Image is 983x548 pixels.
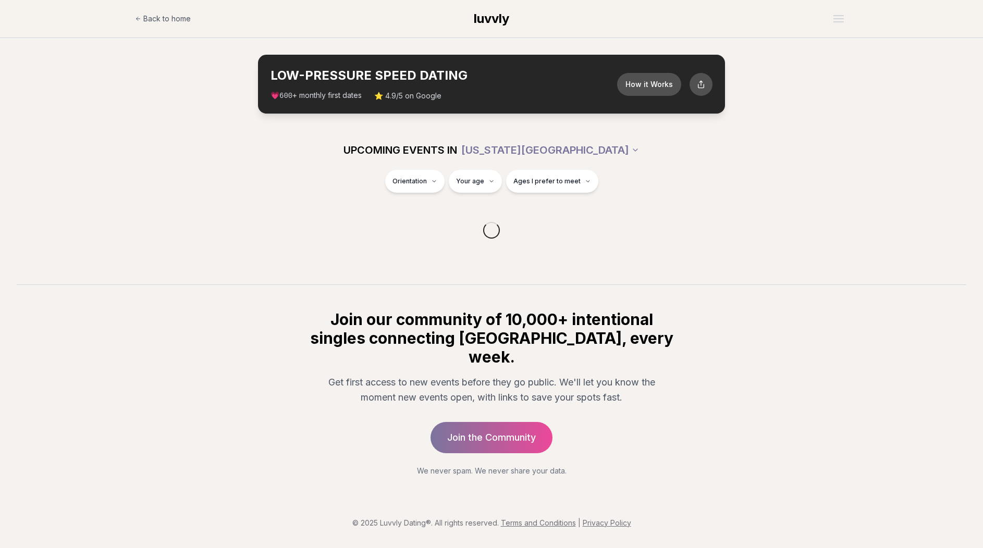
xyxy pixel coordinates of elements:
a: Back to home [135,8,191,29]
h2: LOW-PRESSURE SPEED DATING [271,67,617,84]
span: 600 [279,92,292,100]
a: Terms and Conditions [501,518,576,527]
a: luvvly [474,10,509,27]
button: [US_STATE][GEOGRAPHIC_DATA] [461,139,640,161]
span: 💗 + monthly first dates [271,90,362,101]
button: How it Works [617,73,681,96]
span: Ages I prefer to meet [513,177,581,185]
button: Open menu [829,11,848,27]
button: Your age [449,170,502,193]
p: We never spam. We never share your data. [308,466,675,476]
span: UPCOMING EVENTS IN [343,143,457,157]
button: Orientation [385,170,445,193]
a: Privacy Policy [583,518,631,527]
p: © 2025 Luvvly Dating®. All rights reserved. [8,518,975,528]
span: luvvly [474,11,509,26]
span: Your age [456,177,484,185]
button: Ages I prefer to meet [506,170,598,193]
span: | [578,518,581,527]
span: Orientation [392,177,427,185]
p: Get first access to new events before they go public. We'll let you know the moment new events op... [316,375,667,405]
h2: Join our community of 10,000+ intentional singles connecting [GEOGRAPHIC_DATA], every week. [308,310,675,366]
a: Join the Community [431,422,552,453]
span: Back to home [143,14,191,24]
span: ⭐ 4.9/5 on Google [374,91,441,101]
